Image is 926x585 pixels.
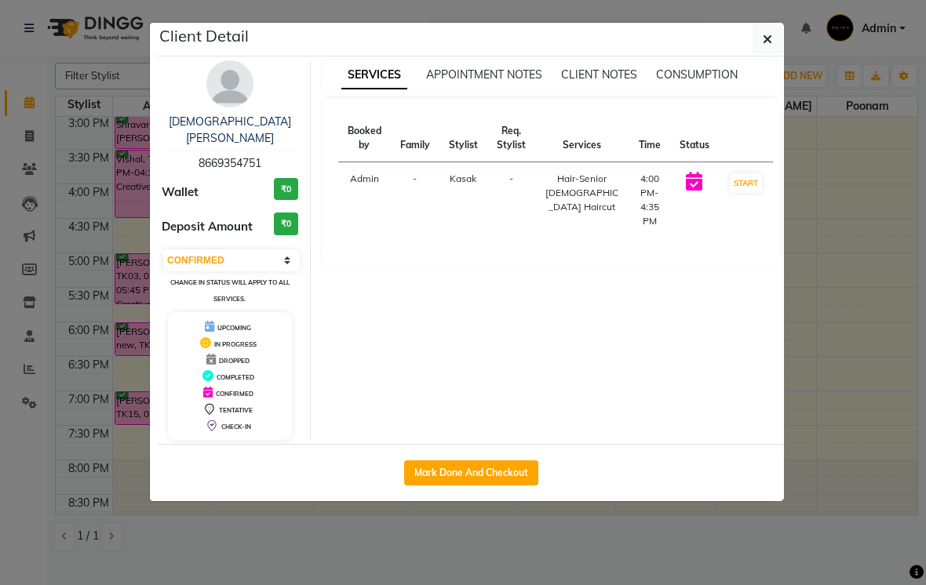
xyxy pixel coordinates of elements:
[338,162,391,238] td: Admin
[162,183,199,202] span: Wallet
[206,60,253,107] img: avatar
[159,24,249,48] h5: Client Detail
[217,373,254,381] span: COMPLETED
[391,162,439,238] td: -
[199,156,261,170] span: 8669354751
[561,67,637,82] span: CLIENT NOTES
[426,67,542,82] span: APPOINTMENT NOTES
[670,114,719,162] th: Status
[487,114,535,162] th: Req. Stylist
[162,218,253,236] span: Deposit Amount
[219,357,250,365] span: DROPPED
[274,178,298,201] h3: ₹0
[730,173,762,193] button: START
[341,61,407,89] span: SERVICES
[214,340,257,348] span: IN PROGRESS
[216,390,253,398] span: CONFIRMED
[450,173,476,184] span: Kasak
[391,114,439,162] th: Family
[439,114,487,162] th: Stylist
[404,460,538,485] button: Mark Done And Checkout
[629,162,670,238] td: 4:00 PM-4:35 PM
[535,114,629,162] th: Services
[487,162,535,238] td: -
[338,114,391,162] th: Booked by
[545,172,620,214] div: Hair-Senior [DEMOGRAPHIC_DATA] Haircut
[219,406,253,414] span: TENTATIVE
[629,114,670,162] th: Time
[170,278,290,303] small: Change in status will apply to all services.
[169,114,291,145] a: [DEMOGRAPHIC_DATA][PERSON_NAME]
[274,213,298,235] h3: ₹0
[217,324,251,332] span: UPCOMING
[656,67,738,82] span: CONSUMPTION
[221,423,251,431] span: CHECK-IN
